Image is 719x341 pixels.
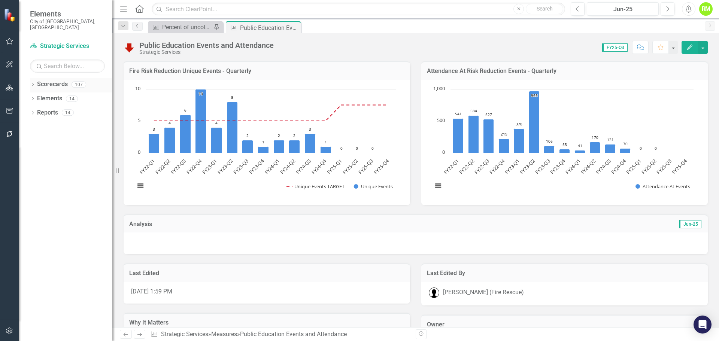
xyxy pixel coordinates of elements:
[169,120,171,125] text: 4
[531,93,538,98] text: 969
[371,146,374,151] text: 0
[72,81,86,88] div: 107
[483,119,494,153] path: FY22-Q3, 527. Attendance At Events.
[544,146,555,153] path: FY23-Q3, 106. Attendance At Events.
[242,140,253,153] path: FY23-Q3, 2. Unique Events.
[274,140,285,153] path: FY24-Q1, 2. Unique Events.
[427,321,702,328] h3: Owner
[655,146,657,151] text: 0
[694,316,712,334] div: Open Intercom Messenger
[129,68,404,74] h3: Fire Risk Reduction Unique Events - Quarterly
[135,181,146,191] button: View chart menu, Chart
[427,68,702,74] h3: Attendance At Risk Reduction Events - Quarterly
[640,158,658,175] text: FY25-Q2
[201,158,218,175] text: FY23-Q1
[279,158,296,175] text: FY24-Q2
[211,331,237,338] a: Measures
[289,140,300,153] path: FY24-Q2, 2. Unique Events.
[138,149,140,155] text: 0
[564,158,582,175] text: FY24-Q1
[286,183,346,190] button: Show Unique Events TARGET
[503,158,521,175] text: FY23-Q1
[470,108,477,113] text: 584
[473,158,491,175] text: FY22-Q3
[575,150,585,153] path: FY24-Q1, 41. Attendance At Events.
[139,49,274,55] div: Strategic Services
[340,146,343,151] text: 0
[30,18,105,31] small: City of [GEOGRAPHIC_DATA], [GEOGRAPHIC_DATA]
[699,2,713,16] button: RM
[152,3,565,16] input: Search ClearPoint...
[357,158,374,175] text: FY25-Q3
[516,121,522,127] text: 378
[139,41,274,49] div: Public Education Events and Attendance
[294,158,312,175] text: FY24-Q3
[625,158,642,175] text: FY25-Q1
[429,85,700,198] div: Chart. Highcharts interactive chart.
[37,94,62,103] a: Elements
[433,85,445,92] text: 1,000
[169,158,187,175] text: FY22-Q3
[640,146,642,151] text: 0
[468,115,479,153] path: FY22-Q2, 584. Attendance At Events.
[149,134,160,153] path: FY22-Q1, 3. Unique Events.
[670,157,688,175] text: FY25-Q4
[263,158,281,175] text: FY24-Q1
[138,158,156,175] text: FY22-Q1
[325,158,343,175] text: FY25-Q1
[453,118,464,153] path: FY22-Q1, 541. Attendance At Events.
[37,109,58,117] a: Reports
[529,91,540,153] path: FY23-Q2, 969. Attendance At Events.
[131,85,403,198] div: Chart. Highcharts interactive chart.
[499,138,509,153] path: FY22-Q4, 219. Attendance At Events.
[635,183,690,190] button: Show Attendance At Events
[488,157,506,175] text: FY22-Q4
[129,221,413,228] h3: Analysis
[305,134,316,153] path: FY24-Q3, 3. Unique Events.
[679,220,701,228] span: Jun-25
[150,22,212,32] a: Percent of uncollected utility bills
[455,111,462,116] text: 541
[162,22,212,32] div: Percent of uncollected utility bills
[623,141,628,146] text: 70
[443,288,524,297] div: [PERSON_NAME] (Fire Rescue)
[534,158,551,175] text: FY23-Q3
[429,287,439,298] img: Marco De Medici
[433,181,443,191] button: View chart menu, Chart
[216,158,234,175] text: FY23-Q2
[198,91,203,96] text: 10
[30,60,105,73] input: Search Below...
[458,158,475,175] text: FY22-Q2
[66,95,78,102] div: 14
[325,139,327,144] text: 1
[138,117,140,124] text: 5
[589,5,656,14] div: Jun-25
[4,9,17,22] img: ClearPoint Strategy
[341,158,359,175] text: FY25-Q2
[518,158,536,175] text: FY23-Q2
[546,138,553,144] text: 106
[592,135,598,140] text: 170
[562,142,567,147] text: 55
[526,4,563,14] button: Search
[607,137,614,142] text: 131
[215,120,218,125] text: 4
[590,142,600,153] path: FY24-Q2, 170. Attendance At Events.
[485,112,492,117] text: 527
[427,270,702,277] h3: Last Edited By
[195,89,206,153] path: FY22-Q4, 10. Unique Events.
[309,127,311,132] text: 3
[514,128,524,153] path: FY23-Q1, 378. Attendance At Events.
[153,127,155,132] text: 3
[501,131,507,137] text: 219
[232,158,249,175] text: FY23-Q3
[211,127,222,153] path: FY23-Q1, 4. Unique Events.
[602,43,628,52] span: FY25-Q3
[150,330,410,339] div: » »
[129,270,404,277] h3: Last Edited
[559,149,570,153] path: FY23-Q4, 55. Attendance At Events.
[605,144,616,153] path: FY24-Q3, 131. Attendance At Events.
[258,146,269,153] path: FY23-Q4, 1. Unique Events.
[549,157,567,175] text: FY23-Q4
